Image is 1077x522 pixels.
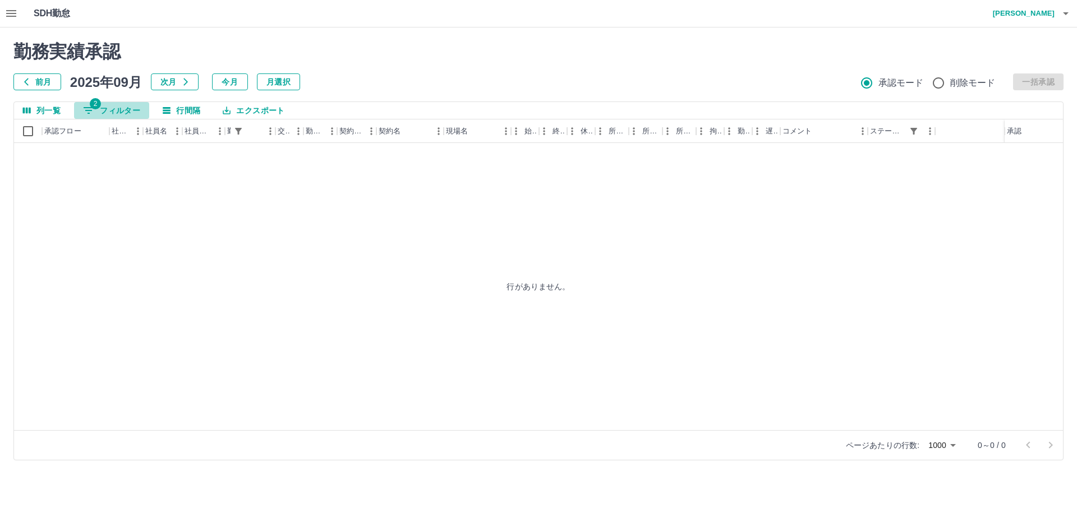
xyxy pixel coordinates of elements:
div: 社員区分 [185,119,211,143]
div: 1000 [924,437,960,454]
div: 勤務区分 [306,119,324,143]
div: ステータス [868,119,935,143]
div: 社員名 [143,119,182,143]
div: コメント [783,119,812,143]
span: 承認モード [878,76,924,90]
h5: 2025年09月 [70,73,142,90]
div: 社員名 [145,119,167,143]
button: メニュー [854,123,871,140]
div: 契約コード [337,119,376,143]
button: メニュー [363,123,380,140]
div: 所定休憩 [662,119,696,143]
div: 終業 [539,119,567,143]
button: ソート [246,123,262,139]
div: 契約コード [339,119,363,143]
p: ページあたりの行数: [846,440,919,451]
div: 社員番号 [109,119,143,143]
h2: 勤務実績承認 [13,41,1064,62]
button: 月選択 [257,73,300,90]
div: 承認 [1007,119,1021,143]
div: 承認 [1005,119,1063,143]
button: メニュー [130,123,146,140]
div: 所定開始 [595,119,629,143]
button: メニュー [324,123,340,140]
div: ステータス [870,119,906,143]
button: メニュー [430,123,447,140]
div: 終業 [553,119,565,143]
div: 始業 [524,119,537,143]
button: メニュー [290,123,307,140]
div: 始業 [511,119,539,143]
div: 交通費 [275,119,303,143]
button: 前月 [13,73,61,90]
div: 遅刻等 [752,119,780,143]
div: 所定終業 [629,119,662,143]
div: 勤務日 [225,119,275,143]
div: 遅刻等 [766,119,778,143]
button: メニュー [262,123,279,140]
p: 0～0 / 0 [978,440,1006,451]
div: 休憩 [567,119,595,143]
div: 1件のフィルターを適用中 [231,123,246,139]
button: メニュー [498,123,514,140]
div: 所定終業 [642,119,660,143]
div: 承認フロー [44,119,81,143]
div: 現場名 [444,119,511,143]
div: 承認フロー [42,119,109,143]
div: 行がありません。 [14,143,1063,430]
div: コメント [780,119,868,143]
span: 削除モード [950,76,996,90]
button: メニュー [211,123,228,140]
button: フィルター表示 [906,123,922,139]
div: 所定開始 [609,119,627,143]
button: フィルター表示 [74,102,149,119]
button: 今月 [212,73,248,90]
div: 勤務 [724,119,752,143]
button: 次月 [151,73,199,90]
div: 社員番号 [112,119,130,143]
div: 1件のフィルターを適用中 [906,123,922,139]
div: 所定休憩 [676,119,694,143]
div: 勤務区分 [303,119,337,143]
div: 契約名 [376,119,444,143]
div: 社員区分 [182,119,225,143]
div: 拘束 [696,119,724,143]
div: 勤務 [738,119,750,143]
button: 行間隔 [154,102,209,119]
div: 交通費 [278,119,290,143]
div: 休憩 [581,119,593,143]
button: メニュー [169,123,186,140]
div: 拘束 [710,119,722,143]
div: 現場名 [446,119,468,143]
div: 契約名 [379,119,401,143]
button: フィルター表示 [231,123,246,139]
button: 列選択 [14,102,70,119]
button: メニュー [922,123,938,140]
span: 2 [90,98,101,109]
button: エクスポート [214,102,293,119]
